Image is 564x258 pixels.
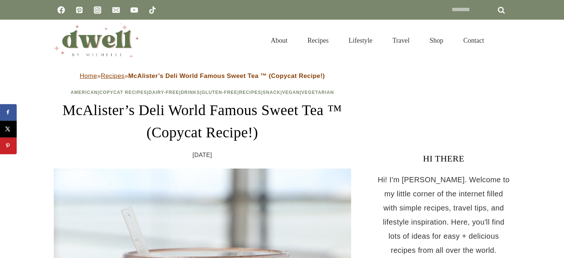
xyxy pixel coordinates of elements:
[498,34,511,47] button: View Search Form
[192,150,212,161] time: [DATE]
[71,90,98,95] a: American
[54,99,351,144] h1: McAlister’s Deli World Famous Sweet Tea ™ (Copycat Recipe!)
[99,90,147,95] a: Copycat Recipes
[453,27,494,53] a: Contact
[80,72,97,79] a: Home
[261,27,494,53] nav: Primary Navigation
[54,3,69,17] a: Facebook
[71,90,334,95] span: | | | | | | | |
[282,90,300,95] a: Vegan
[419,27,453,53] a: Shop
[109,3,123,17] a: Email
[263,90,281,95] a: Snack
[101,72,125,79] a: Recipes
[90,3,105,17] a: Instagram
[377,173,511,257] p: Hi! I'm [PERSON_NAME]. Welcome to my little corner of the internet filled with simple recipes, tr...
[339,27,382,53] a: Lifestyle
[181,90,200,95] a: Drinks
[127,3,142,17] a: YouTube
[202,90,237,95] a: Gluten-Free
[382,27,419,53] a: Travel
[149,90,179,95] a: Dairy-Free
[297,27,339,53] a: Recipes
[128,72,325,79] strong: McAlister’s Deli World Famous Sweet Tea ™ (Copycat Recipe!)
[145,3,160,17] a: TikTok
[301,90,334,95] a: Vegetarian
[80,72,325,79] span: » »
[239,90,261,95] a: Recipes
[54,23,139,58] img: DWELL by michelle
[261,27,297,53] a: About
[377,152,511,165] h3: HI THERE
[72,3,87,17] a: Pinterest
